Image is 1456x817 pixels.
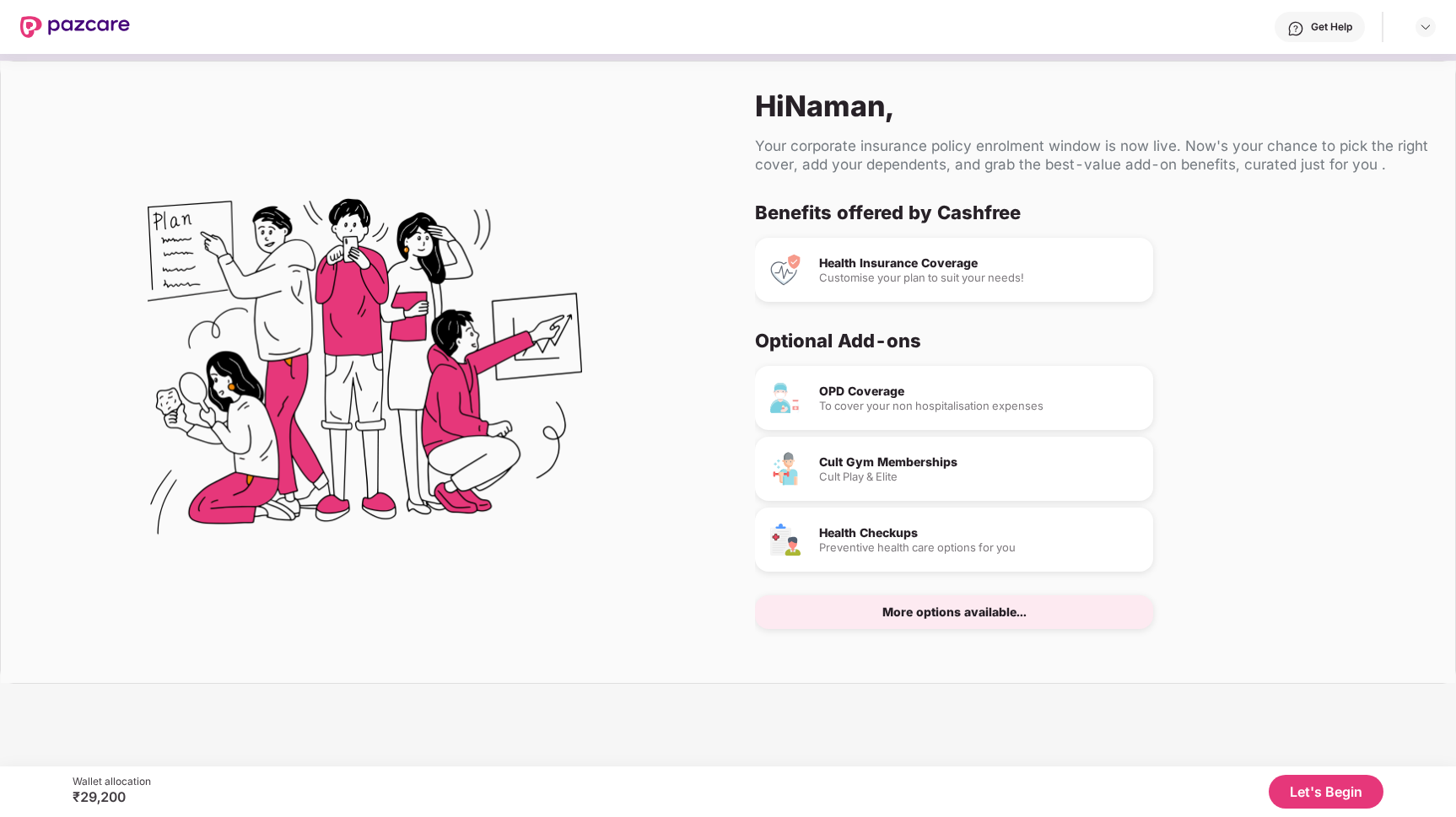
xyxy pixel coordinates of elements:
[148,155,582,589] img: Flex Benefits Illustration
[20,16,130,38] img: New Pazcare Logo
[819,272,1140,283] div: Customise your plan to suit your needs!
[768,452,802,486] img: Cult Gym Memberships
[1287,20,1304,37] img: svg+xml;base64,PHN2ZyBpZD0iSGVscC0zMngzMiIgeG1sbnM9Imh0dHA6Ly93d3cudzMub3JnLzIwMDAvc3ZnIiB3aWR0aD...
[819,542,1140,553] div: Preventive health care options for you
[819,257,1140,269] div: Health Insurance Coverage
[768,523,802,556] img: Health Checkups
[1311,20,1352,34] div: Get Help
[73,788,151,805] div: ₹29,200
[819,400,1140,411] div: To cover your non hospitalisation expenses
[768,381,802,415] img: OPD Coverage
[819,471,1140,482] div: Cult Play & Elite
[1419,20,1432,34] img: svg+xml;base64,PHN2ZyBpZD0iRHJvcGRvd24tMzJ4MzIiIHhtbG5zPSJodHRwOi8vd3d3LnczLm9yZy8yMDAwL3N2ZyIgd2...
[755,329,1415,352] div: Optional Add-ons
[819,456,1140,468] div: Cult Gym Memberships
[1269,775,1383,809] button: Let's Begin
[755,89,1428,123] div: Hi Naman ,
[819,527,1140,539] div: Health Checkups
[882,606,1027,618] div: More options available...
[73,775,151,788] div: Wallet allocation
[755,137,1428,174] div: Your corporate insurance policy enrolment window is now live. Now's your chance to pick the right...
[819,385,1140,397] div: OPD Coverage
[755,201,1415,224] div: Benefits offered by Cashfree
[768,253,802,287] img: Health Insurance Coverage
